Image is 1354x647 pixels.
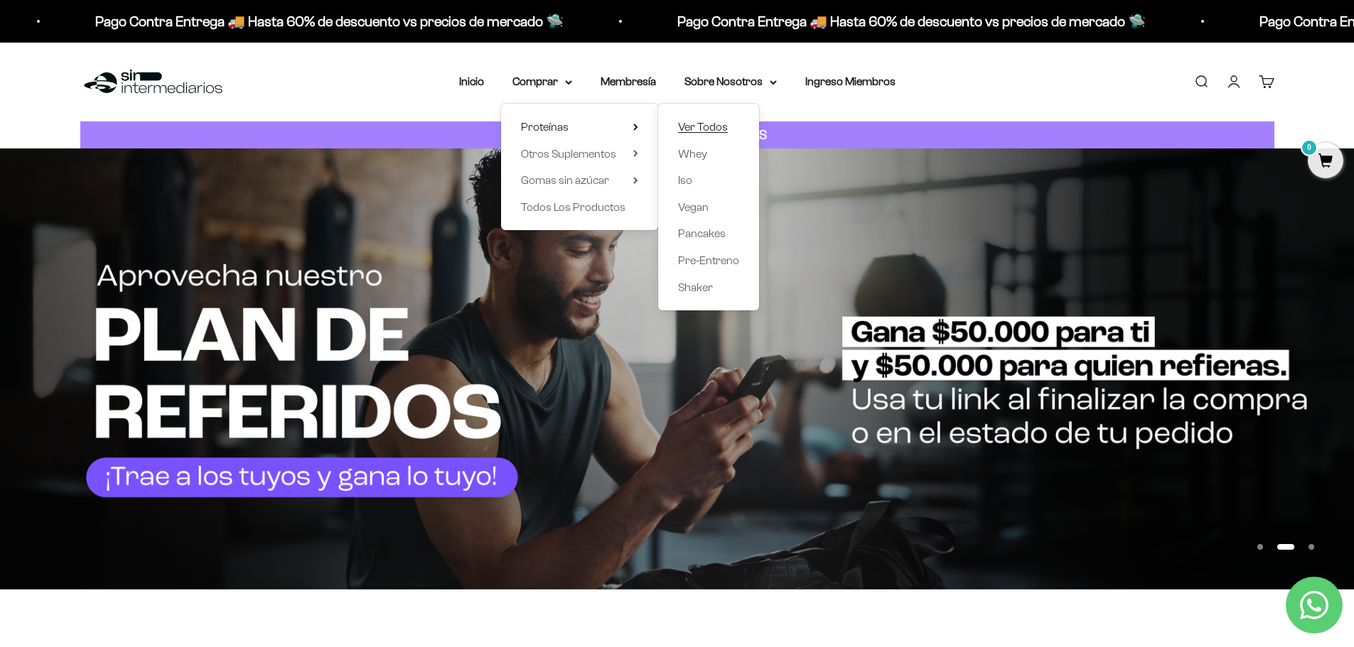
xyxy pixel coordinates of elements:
[678,224,739,243] a: Pancakes
[678,118,739,136] a: Ver Todos
[678,171,739,190] a: Iso
[678,201,709,213] span: Vegan
[678,198,739,217] a: Vegan
[521,145,638,163] summary: Otros Suplementos
[678,281,713,293] span: Shaker
[521,148,616,160] span: Otros Suplementos
[521,121,569,133] span: Proteínas
[678,145,739,163] a: Whey
[512,72,572,91] summary: Comprar
[459,75,484,87] a: Inicio
[521,118,638,136] summary: Proteínas
[678,251,739,270] a: Pre-Entreno
[662,10,1131,33] p: Pago Contra Entrega 🚚 Hasta 60% de descuento vs precios de mercado 🛸
[678,278,739,297] a: Shaker
[805,75,896,87] a: Ingreso Miembros
[678,227,726,239] span: Pancakes
[80,10,549,33] p: Pago Contra Entrega 🚚 Hasta 60% de descuento vs precios de mercado 🛸
[1301,139,1318,156] mark: 0
[1308,154,1343,170] a: 0
[521,174,609,186] span: Gomas sin azúcar
[601,75,656,87] a: Membresía
[678,254,739,266] span: Pre-Entreno
[684,72,777,91] summary: Sobre Nosotros
[678,148,707,160] span: Whey
[521,198,638,217] a: Todos Los Productos
[678,174,692,186] span: Iso
[521,201,625,213] span: Todos Los Productos
[678,121,728,133] span: Ver Todos
[521,171,638,190] summary: Gomas sin azúcar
